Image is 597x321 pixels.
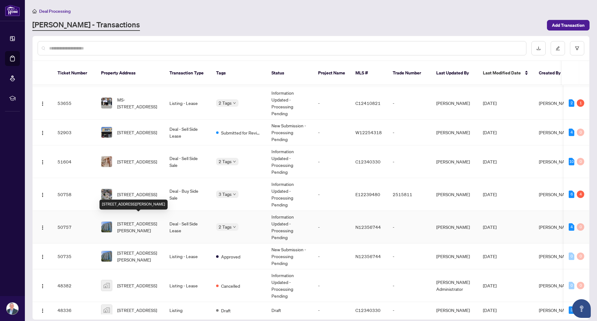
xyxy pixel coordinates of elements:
span: Last Modified Date [483,69,521,76]
div: 2 [569,99,574,107]
td: [PERSON_NAME] [431,120,478,145]
span: 2 Tags [219,223,232,230]
span: [DATE] [483,100,497,106]
td: Information Updated - Processing Pending [266,145,313,178]
span: [PERSON_NAME] [539,253,572,259]
span: [STREET_ADDRESS] [117,129,157,136]
span: down [233,160,236,163]
span: [PERSON_NAME] [539,224,572,230]
td: - [313,178,350,211]
div: 0 [577,158,584,165]
img: Logo [40,308,45,313]
td: - [313,145,350,178]
span: [DATE] [483,159,497,164]
td: 2515811 [388,178,431,211]
span: [PERSON_NAME] [539,100,572,106]
td: - [388,145,431,178]
div: 4 [569,129,574,136]
th: Project Name [313,61,350,85]
td: [PERSON_NAME] [431,243,478,269]
button: Add Transaction [547,20,590,31]
td: [PERSON_NAME] Administrator [431,269,478,302]
img: thumbnail-img [101,280,112,291]
span: [DATE] [483,283,497,288]
img: thumbnail-img [101,156,112,167]
td: - [388,211,431,243]
button: Logo [38,127,48,137]
button: Logo [38,281,48,290]
th: Last Modified Date [478,61,534,85]
span: 2 Tags [219,158,232,165]
td: - [388,243,431,269]
span: Cancelled [221,282,240,289]
span: C12340330 [355,307,381,313]
div: 3 [569,306,574,314]
td: Deal - Sell Side Sale [164,145,211,178]
th: Last Updated By [431,61,478,85]
div: 0 [577,282,584,289]
button: Logo [38,157,48,167]
span: download [536,46,541,50]
span: [DATE] [483,191,497,197]
span: [STREET_ADDRESS][PERSON_NAME] [117,220,160,234]
td: - [388,87,431,120]
img: thumbnail-img [101,305,112,315]
td: - [313,302,350,319]
img: Logo [40,225,45,230]
img: Logo [40,130,45,135]
td: 51604 [53,145,96,178]
img: thumbnail-img [101,189,112,200]
td: Draft [266,302,313,319]
td: [PERSON_NAME] [431,211,478,243]
button: Open asap [572,299,591,318]
td: 48336 [53,302,96,319]
a: [PERSON_NAME] - Transactions [32,20,140,31]
td: Listing - Lease [164,269,211,302]
td: - [388,120,431,145]
div: 1 [577,99,584,107]
span: [DATE] [483,253,497,259]
span: C12340330 [355,159,381,164]
span: [STREET_ADDRESS] [117,158,157,165]
td: 53655 [53,87,96,120]
td: 52903 [53,120,96,145]
span: edit [556,46,560,50]
span: Draft [221,307,231,314]
th: Transaction Type [164,61,211,85]
td: Listing [164,302,211,319]
th: Tags [211,61,266,85]
td: Deal - Sell Side Lease [164,211,211,243]
img: Logo [40,192,45,197]
img: Logo [40,254,45,259]
td: 48382 [53,269,96,302]
td: - [313,87,350,120]
button: Logo [38,305,48,315]
button: download [531,41,546,55]
td: Information Updated - Processing Pending [266,178,313,211]
td: New Submission - Processing Pending [266,120,313,145]
span: 3 Tags [219,191,232,198]
td: - [313,243,350,269]
span: Deal Processing [39,8,71,14]
td: Deal - Buy Side Sale [164,178,211,211]
td: [PERSON_NAME] [431,302,478,319]
span: Approved [221,253,240,260]
span: [STREET_ADDRESS] [117,307,157,314]
th: Ticket Number [53,61,96,85]
td: - [313,120,350,145]
span: [PERSON_NAME] [539,191,572,197]
td: - [313,211,350,243]
th: Status [266,61,313,85]
span: home [32,9,37,13]
span: down [233,101,236,105]
td: Deal - Sell Side Lease [164,120,211,145]
img: thumbnail-img [101,222,112,232]
th: Property Address [96,61,164,85]
span: filter [575,46,579,50]
span: [PERSON_NAME] [539,159,572,164]
div: 6 [569,191,574,198]
span: N12356744 [355,253,381,259]
th: Created By [534,61,571,85]
span: [PERSON_NAME] [539,283,572,288]
td: 50735 [53,243,96,269]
